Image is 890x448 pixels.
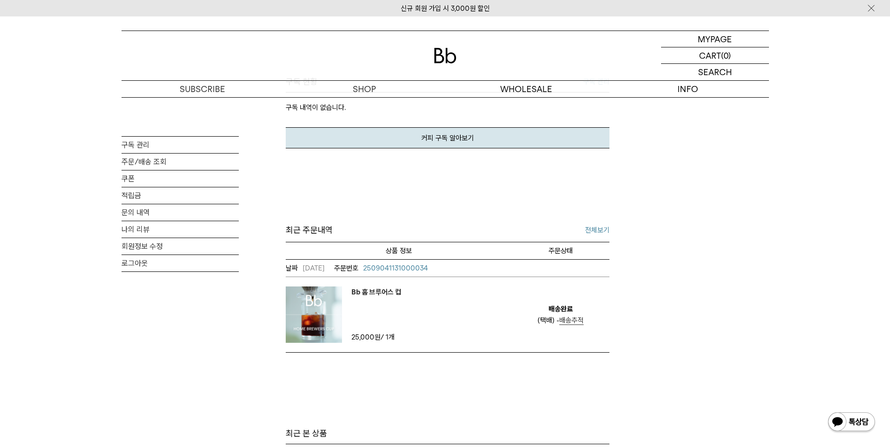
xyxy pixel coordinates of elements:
a: 나의 리뷰 [122,221,239,238]
a: 커피 구독 알아보기 [286,127,609,148]
a: 2509041131000034 [334,263,428,274]
a: 쿠폰 [122,170,239,187]
p: CART [699,47,721,63]
th: 상품명/옵션 [286,242,512,259]
a: 문의 내역 [122,204,239,221]
p: SEARCH [698,64,732,80]
a: 적립금 [122,187,239,204]
a: 신규 회원 가입 시 3,000원 할인 [401,4,490,13]
a: 구독 관리 [122,137,239,153]
a: Bb 홈 브루어스 컵 [351,286,401,298]
a: CART (0) [661,47,769,64]
div: (택배) - [538,315,584,326]
em: 배송완료 [548,303,573,315]
p: 구독 내역이 없습니다. [286,93,609,127]
img: 로고 [434,48,456,63]
span: 최근 주문내역 [286,224,333,237]
em: [DATE] [286,263,325,274]
p: MYPAGE [698,31,732,47]
a: MYPAGE [661,31,769,47]
span: 배송추적 [559,316,584,324]
a: SHOP [283,81,445,97]
th: 주문상태 [512,242,609,259]
img: 카카오톡 채널 1:1 채팅 버튼 [827,411,876,434]
a: 배송추적 [559,316,584,325]
a: 주문/배송 조회 [122,154,239,170]
a: 로그아웃 [122,255,239,271]
a: 회원정보 수정 [122,238,239,255]
a: SUBSCRIBE [122,81,283,97]
p: (0) [721,47,731,63]
img: Bb 홈 브루어스 컵 [286,286,342,343]
a: 전체보기 [585,224,609,236]
strong: 25,000원 [351,333,380,341]
p: 최근 본 상품 [286,428,609,439]
td: / 1개 [351,332,431,343]
p: WHOLESALE [445,81,607,97]
span: 2509041131000034 [363,264,428,272]
p: INFO [607,81,769,97]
